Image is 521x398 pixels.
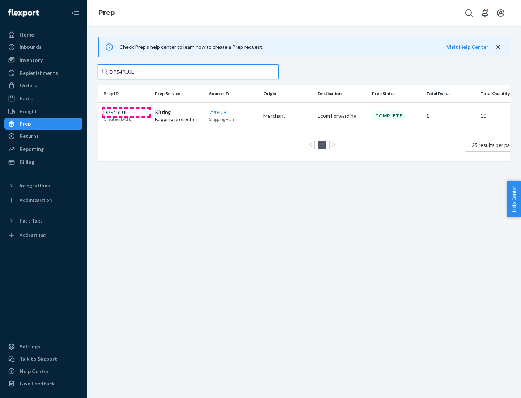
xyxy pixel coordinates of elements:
div: Help Center [20,368,49,375]
a: Reporting [4,143,82,155]
button: Visit Help Center [446,43,488,51]
a: Parcel [4,93,82,104]
th: Total Dskus [423,85,478,102]
a: Freight [4,106,82,117]
th: Source ID [206,85,260,102]
a: Replenishments [4,67,82,79]
a: Settings [4,341,82,352]
div: Parcel [20,95,35,102]
a: Returns [4,130,82,142]
div: Freight [20,108,37,115]
div: Complete [372,111,406,120]
div: Home [20,31,34,38]
p: 1 [426,112,475,119]
a: 720428 [209,109,226,115]
div: Orders [20,82,37,89]
p: Shipping Plan [209,116,258,122]
img: Flexport logo [8,9,39,17]
div: Prep [20,120,31,127]
div: Settings [20,343,40,350]
p: Created [DATE] [103,116,133,122]
div: Inbounds [20,43,42,51]
th: Destination [315,85,369,102]
p: Bagging protection [155,116,203,123]
button: Open account menu [494,6,508,20]
p: Kitting [155,109,203,116]
th: Prep ID [98,85,152,102]
p: Merchant [263,112,312,119]
p: DP54RUJL [103,109,133,116]
div: Give Feedback [20,380,55,387]
a: Add Fast Tag [4,229,82,241]
button: Open notifications [478,6,492,20]
p: Ecom Forwarding [318,112,366,119]
a: Orders [4,80,82,91]
button: Fast Tags [4,215,82,226]
button: Close Navigation [68,6,82,20]
button: Open Search Box [462,6,476,20]
a: Inbounds [4,41,82,53]
a: Page 1 is your current page [319,142,325,148]
th: Origin [260,85,315,102]
th: Prep Status [369,85,423,102]
button: Give Feedback [4,378,82,389]
ol: breadcrumbs [93,3,120,24]
a: Home [4,29,82,41]
div: Reporting [20,145,44,153]
a: Help Center [4,365,82,377]
div: Talk to Support [20,355,57,363]
div: Inventory [20,56,43,64]
th: Prep Services [152,85,206,102]
a: Billing [4,156,82,168]
div: Billing [20,158,34,166]
a: Prep [98,9,115,17]
a: Inventory [4,54,82,66]
button: Help Center [507,181,521,217]
div: Add Integration [20,197,52,203]
input: Search prep jobs [98,64,279,79]
span: Check Prep's help center to learn how to create a Prep request. [119,44,263,50]
a: Prep [4,118,82,130]
div: Returns [20,132,39,140]
button: close [494,43,501,51]
button: Integrations [4,180,82,191]
a: Add Integration [4,194,82,206]
div: Add Fast Tag [20,232,46,238]
div: Fast Tags [20,217,43,224]
div: Replenishments [20,69,58,77]
span: 25 results per page [472,142,516,148]
a: Talk to Support [4,353,82,365]
div: Integrations [20,182,50,189]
